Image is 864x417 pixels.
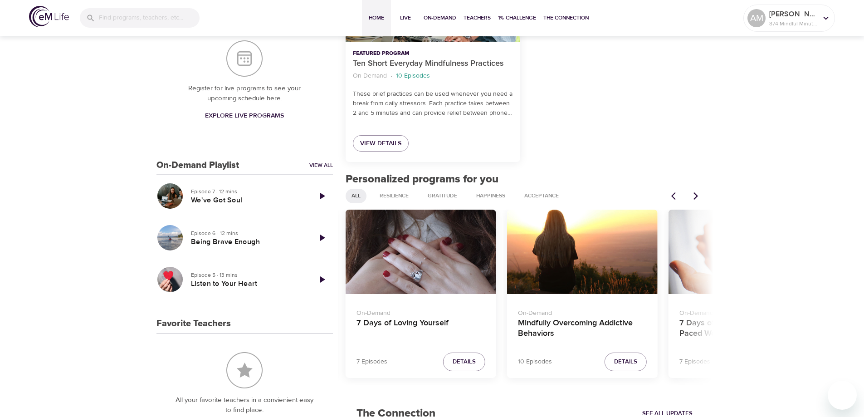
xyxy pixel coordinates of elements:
[353,135,409,152] a: View Details
[226,40,263,77] img: Your Live Schedule
[669,210,819,294] button: 7 Days of Slowing Down in a Fast-Paced World
[156,224,184,251] button: Being Brave Enough
[175,83,315,104] p: Register for live programs to see your upcoming schedule here.
[424,13,456,23] span: On-Demand
[453,357,476,367] span: Details
[679,318,808,340] h4: 7 Days of Slowing Down in a Fast-Paced World
[769,9,817,20] p: [PERSON_NAME]
[391,70,392,82] li: ·
[191,237,304,247] h5: Being Brave Enough
[353,49,513,58] p: Featured Program
[679,357,710,367] p: 7 Episodes
[191,279,304,289] h5: Listen to Your Heart
[519,192,564,200] span: Acceptance
[679,305,808,318] p: On-Demand
[543,13,589,23] span: The Connection
[356,318,485,340] h4: 7 Days of Loving Yourself
[471,192,511,200] span: Happiness
[396,71,430,81] p: 10 Episodes
[175,395,315,416] p: All your favorite teachers in a convienient easy to find place.
[507,210,658,294] button: Mindfully Overcoming Addictive Behaviors
[518,357,552,367] p: 10 Episodes
[518,305,647,318] p: On-Demand
[769,20,817,28] p: 874 Mindful Minutes
[309,162,333,169] a: View All
[666,186,686,206] button: Previous items
[356,357,387,367] p: 7 Episodes
[311,227,333,249] a: Play Episode
[311,185,333,207] a: Play Episode
[395,13,416,23] span: Live
[191,271,304,279] p: Episode 5 · 13 mins
[29,6,69,27] img: logo
[311,269,333,290] a: Play Episode
[605,353,647,371] button: Details
[156,160,239,171] h3: On-Demand Playlist
[353,58,513,70] p: Ten Short Everyday Mindfulness Practices
[205,110,284,122] span: Explore Live Programs
[353,70,513,82] nav: breadcrumb
[99,8,200,28] input: Find programs, teachers, etc...
[360,138,401,149] span: View Details
[191,196,304,205] h5: We've Got Soul
[470,189,511,203] div: Happiness
[191,229,304,237] p: Episode 6 · 12 mins
[356,305,485,318] p: On-Demand
[443,353,485,371] button: Details
[346,192,366,200] span: All
[156,182,184,210] button: We've Got Soul
[346,189,366,203] div: All
[464,13,491,23] span: Teachers
[366,13,387,23] span: Home
[156,266,184,293] button: Listen to Your Heart
[156,319,231,329] h3: Favorite Teachers
[353,71,387,81] p: On-Demand
[828,381,857,410] iframe: Button to launch messaging window
[374,192,414,200] span: Resilience
[686,186,706,206] button: Next items
[422,189,463,203] div: Gratitude
[226,352,263,388] img: Favorite Teachers
[498,13,536,23] span: 1% Challenge
[201,108,288,124] a: Explore Live Programs
[353,89,513,118] p: These brief practices can be used whenever you need a break from daily stressors. Each practice t...
[346,210,496,294] button: 7 Days of Loving Yourself
[747,9,766,27] div: AM
[346,173,706,186] h2: Personalized programs for you
[614,357,637,367] span: Details
[191,187,304,196] p: Episode 7 · 12 mins
[374,189,415,203] div: Resilience
[518,189,565,203] div: Acceptance
[422,192,463,200] span: Gratitude
[518,318,647,340] h4: Mindfully Overcoming Addictive Behaviors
